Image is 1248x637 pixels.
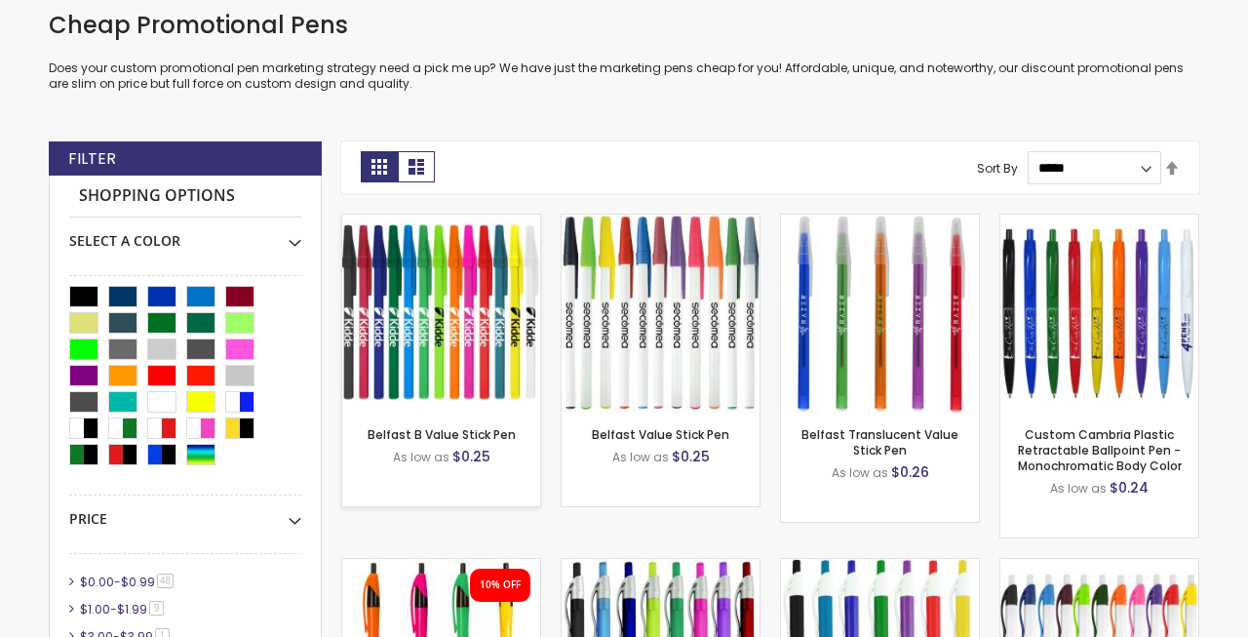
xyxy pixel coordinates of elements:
[49,10,1199,41] h1: Cheap Promotional Pens
[592,426,729,443] a: Belfast Value Stick Pen
[149,601,164,616] span: 9
[1110,478,1149,498] span: $0.24
[75,574,180,590] a: $0.00-$0.9948
[69,218,301,251] div: Select A Color
[612,449,669,465] span: As low as
[117,601,147,617] span: $1.99
[452,447,490,466] span: $0.25
[562,215,760,413] img: Belfast Value Stick Pen
[1000,214,1198,230] a: Custom Cambria Plastic Retractable Ballpoint Pen - Monochromatic Body Color
[1000,558,1198,575] a: Preston W Click Pen
[342,215,540,413] img: Belfast B Value Stick Pen
[1050,480,1107,497] span: As low as
[801,426,958,458] a: Belfast Translucent Value Stick Pen
[80,574,114,590] span: $0.00
[1018,426,1182,474] a: Custom Cambria Plastic Retractable Ballpoint Pen - Monochromatic Body Color
[562,214,760,230] a: Belfast Value Stick Pen
[1000,215,1198,413] img: Custom Cambria Plastic Retractable Ballpoint Pen - Monochromatic Body Color
[69,496,301,529] div: Price
[49,10,1199,93] div: Does your custom promotional pen marketing strategy need a pick me up? We have just the marketing...
[121,574,155,590] span: $0.99
[672,447,710,466] span: $0.25
[342,558,540,575] a: Neon Slimster Pen
[480,578,521,592] div: 10% OFF
[68,148,116,170] strong: Filter
[361,151,398,182] strong: Grid
[80,601,110,617] span: $1.00
[781,215,979,413] img: Belfast Translucent Value Stick Pen
[891,462,929,482] span: $0.26
[781,558,979,575] a: Preston B Click Pen
[781,214,979,230] a: Belfast Translucent Value Stick Pen
[342,214,540,230] a: Belfast B Value Stick Pen
[69,176,301,218] strong: Shopping Options
[157,574,174,588] span: 48
[977,159,1018,176] label: Sort By
[562,558,760,575] a: Preston Translucent Pen
[832,464,888,481] span: As low as
[75,601,171,617] a: $1.00-$1.999
[368,426,516,443] a: Belfast B Value Stick Pen
[393,449,449,465] span: As low as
